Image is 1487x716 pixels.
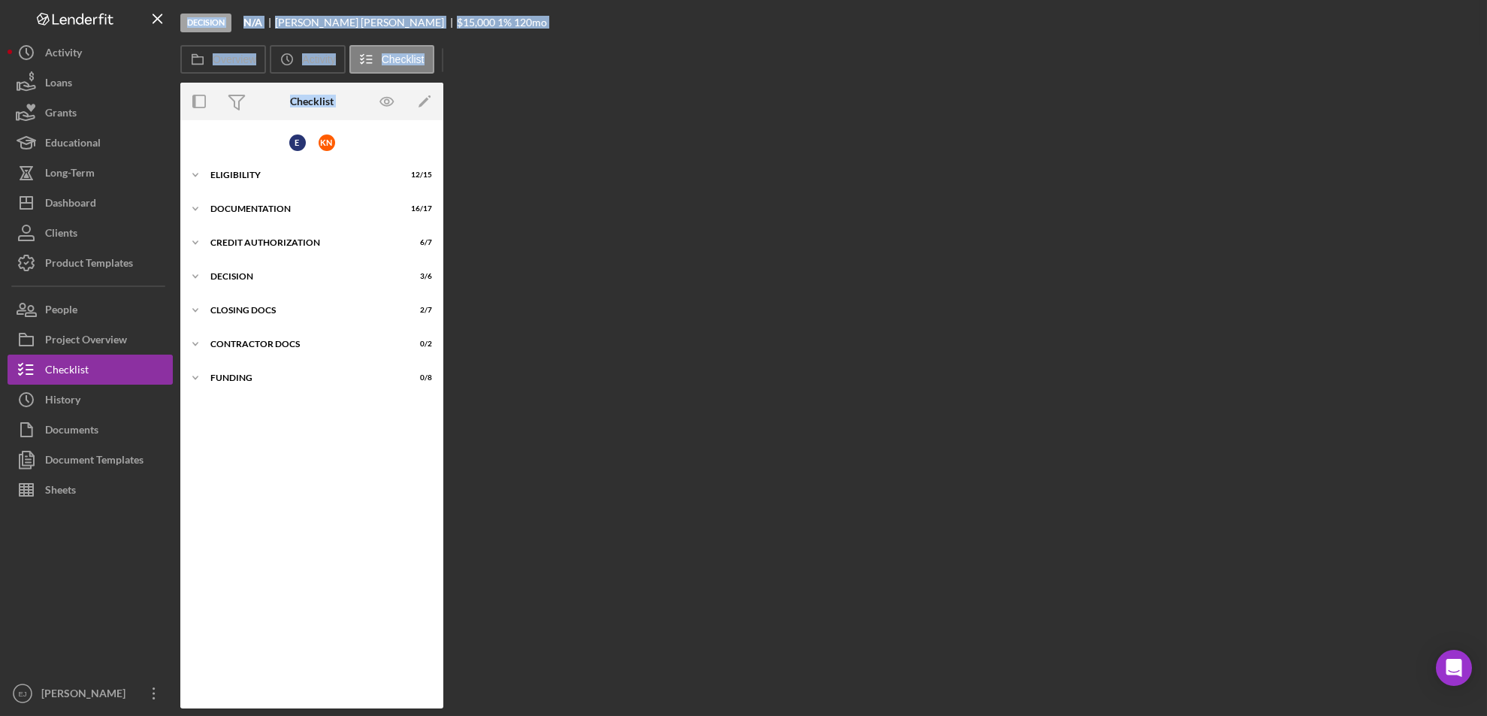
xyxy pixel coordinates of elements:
button: Checklist [8,355,173,385]
div: Checklist [290,95,334,107]
div: CREDIT AUTHORIZATION [210,238,394,247]
div: Long-Term [45,158,95,192]
div: 12 / 15 [405,171,432,180]
button: Project Overview [8,325,173,355]
button: Checklist [349,45,434,74]
button: Overview [180,45,266,74]
button: Loans [8,68,173,98]
div: Product Templates [45,248,133,282]
div: [PERSON_NAME] [38,678,135,712]
div: CLOSING DOCS [210,306,394,315]
div: $15,000 [457,17,495,29]
div: Document Templates [45,445,144,479]
div: Educational [45,128,101,162]
div: Decision [180,14,231,32]
div: Eligibility [210,171,394,180]
button: EJ[PERSON_NAME] [8,678,173,708]
div: 2 / 7 [405,306,432,315]
div: E [289,134,306,151]
text: EJ [18,690,26,698]
button: Activity [270,45,345,74]
div: Dashboard [45,188,96,222]
label: Activity [302,53,335,65]
div: Documentation [210,204,394,213]
div: Funding [210,373,394,382]
div: 0 / 2 [405,340,432,349]
div: 120 mo [514,17,547,29]
div: Activity [45,38,82,71]
label: Checklist [382,53,425,65]
div: Checklist [45,355,89,388]
div: Project Overview [45,325,127,358]
div: People [45,295,77,328]
label: Overview [213,53,256,65]
button: Document Templates [8,445,173,475]
button: Long-Term [8,158,173,188]
div: Clients [45,218,77,252]
div: Sheets [45,475,76,509]
div: Documents [45,415,98,449]
div: Grants [45,98,77,131]
button: Activity [8,38,173,68]
div: 1 % [497,17,512,29]
div: 6 / 7 [405,238,432,247]
div: History [45,385,80,418]
div: [PERSON_NAME] [PERSON_NAME] [275,17,457,29]
div: Contractor Docs [210,340,394,349]
button: Documents [8,415,173,445]
div: 16 / 17 [405,204,432,213]
div: Decision [210,272,394,281]
button: People [8,295,173,325]
button: Dashboard [8,188,173,218]
div: Open Intercom Messenger [1436,650,1472,686]
button: Clients [8,218,173,248]
button: Grants [8,98,173,128]
button: Sheets [8,475,173,505]
div: 3 / 6 [405,272,432,281]
b: N/A [243,17,262,29]
button: Educational [8,128,173,158]
button: Product Templates [8,248,173,278]
div: 0 / 8 [405,373,432,382]
button: History [8,385,173,415]
div: K N [319,134,335,151]
div: Loans [45,68,72,101]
